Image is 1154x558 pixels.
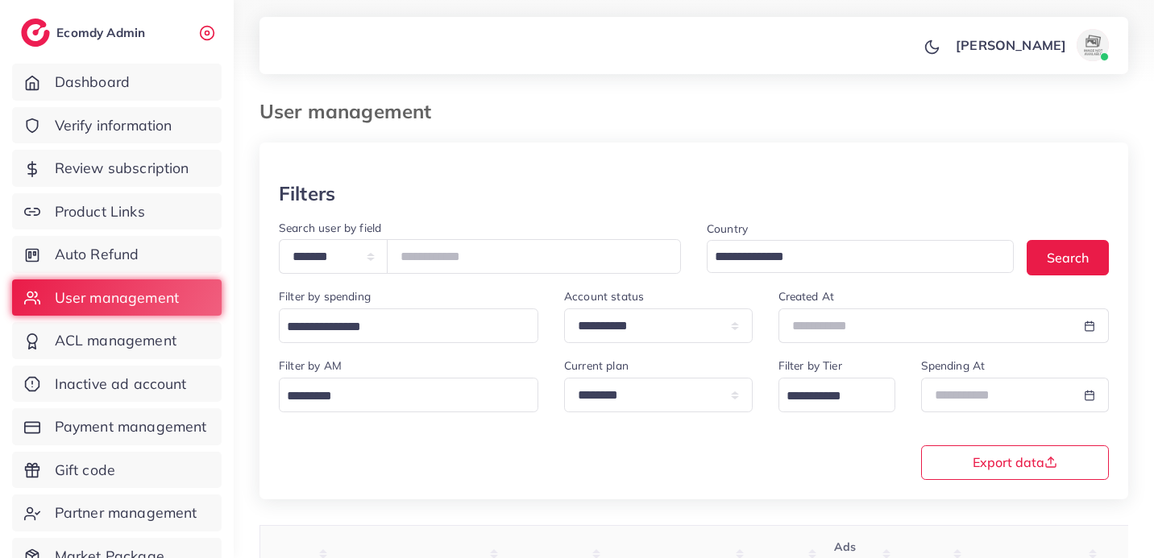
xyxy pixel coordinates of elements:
label: Account status [564,288,644,304]
a: Partner management [12,494,222,531]
label: Current plan [564,358,629,374]
div: Search for option [707,240,1014,273]
span: Export data [973,456,1057,469]
a: Dashboard [12,64,222,101]
h3: User management [259,100,444,123]
span: Auto Refund [55,244,139,265]
button: Search [1027,240,1109,275]
a: logoEcomdy Admin [21,19,149,47]
a: Gift code [12,452,222,489]
label: Filter by Tier [778,358,842,374]
img: logo [21,19,50,47]
a: Review subscription [12,150,222,187]
a: ACL management [12,322,222,359]
span: Verify information [55,115,172,136]
a: Verify information [12,107,222,144]
p: [PERSON_NAME] [956,35,1066,55]
span: Dashboard [55,72,130,93]
button: Export data [921,445,1110,480]
label: Filter by spending [279,288,371,304]
span: Review subscription [55,158,189,179]
span: Gift code [55,460,115,481]
a: [PERSON_NAME]avatar [947,29,1115,61]
a: Payment management [12,408,222,445]
label: Created At [778,288,835,304]
span: ACL management [55,330,176,351]
input: Search for option [281,315,517,340]
h3: Filters [279,182,335,205]
a: Auto Refund [12,236,222,273]
div: Search for option [279,308,538,343]
input: Search for option [781,384,874,409]
span: Partner management [55,502,197,523]
a: Inactive ad account [12,366,222,403]
a: Product Links [12,193,222,230]
span: Product Links [55,201,145,222]
span: Inactive ad account [55,374,187,395]
label: Search user by field [279,220,381,236]
a: User management [12,279,222,316]
label: Filter by AM [279,358,342,374]
div: Search for option [778,378,895,412]
label: Spending At [921,358,986,374]
img: avatar [1077,29,1109,61]
label: Country [707,221,748,237]
span: Payment management [55,416,207,437]
h2: Ecomdy Admin [56,25,149,40]
input: Search for option [281,384,517,409]
span: User management [55,287,179,308]
div: Search for option [279,378,538,412]
input: Search for option [709,245,993,270]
